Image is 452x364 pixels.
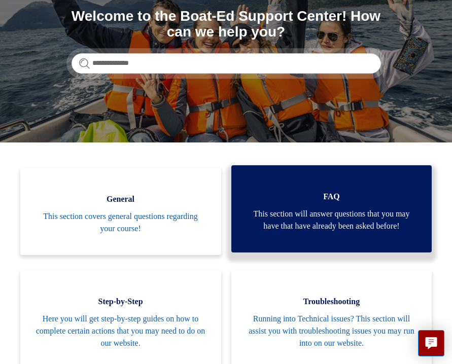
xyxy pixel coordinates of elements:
button: Live chat [418,330,444,356]
span: This section covers general questions regarding your course! [36,210,206,235]
h1: Welcome to the Boat-Ed Support Center! How can we help you? [72,9,381,40]
span: Step-by-Step [36,296,206,308]
span: Troubleshooting [247,296,417,308]
input: Search [72,53,381,74]
a: General This section covers general questions regarding your course! [20,168,221,255]
span: Here you will get step-by-step guides on how to complete certain actions that you may need to do ... [36,313,206,349]
span: Running into Technical issues? This section will assist you with troubleshooting issues you may r... [247,313,417,349]
span: This section will answer questions that you may have that have already been asked before! [247,208,417,232]
span: FAQ [247,191,417,203]
a: FAQ This section will answer questions that you may have that have already been asked before! [231,165,432,252]
span: General [36,193,206,205]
